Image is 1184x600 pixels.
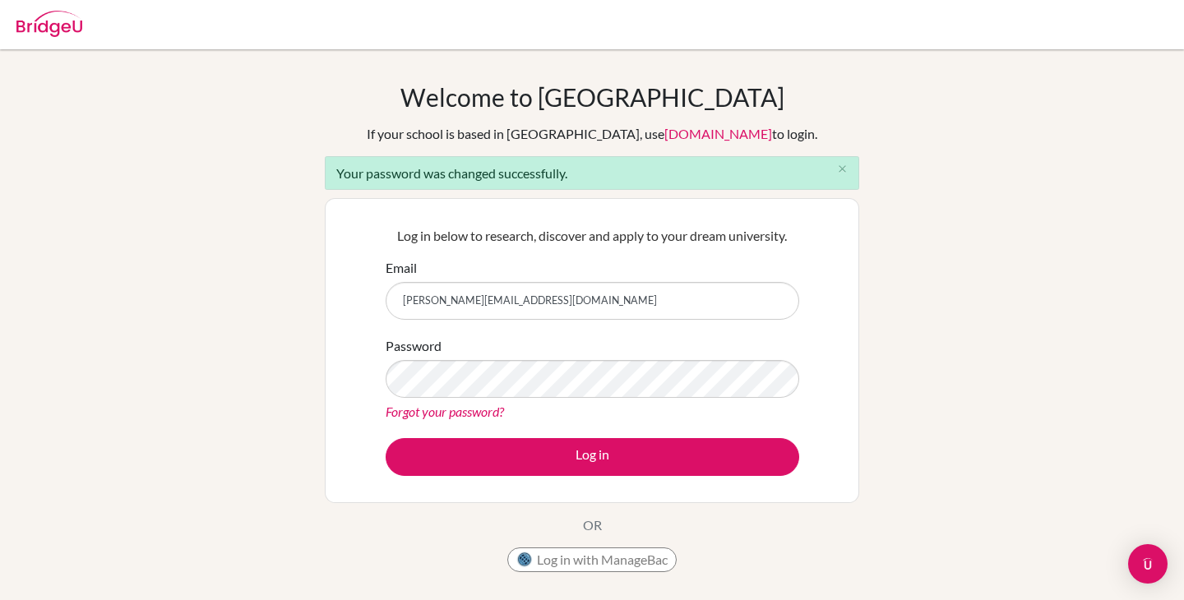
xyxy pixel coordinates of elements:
[386,258,417,278] label: Email
[325,156,859,190] div: Your password was changed successfully.
[386,336,442,356] label: Password
[836,163,849,175] i: close
[664,126,772,141] a: [DOMAIN_NAME]
[386,404,504,419] a: Forgot your password?
[16,11,82,37] img: Bridge-U
[367,124,817,144] div: If your school is based in [GEOGRAPHIC_DATA], use to login.
[400,82,784,112] h1: Welcome to [GEOGRAPHIC_DATA]
[1128,544,1168,584] div: Open Intercom Messenger
[826,157,858,182] button: Close
[507,547,677,572] button: Log in with ManageBac
[583,515,602,535] p: OR
[386,438,799,476] button: Log in
[386,226,799,246] p: Log in below to research, discover and apply to your dream university.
